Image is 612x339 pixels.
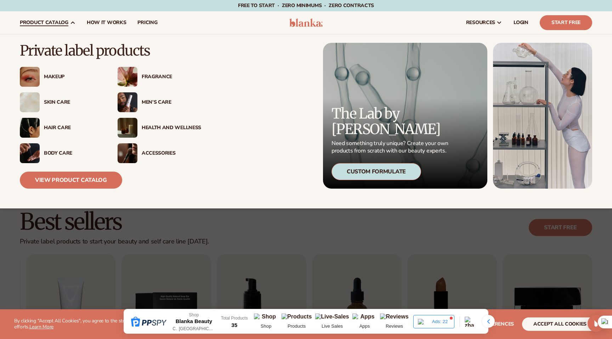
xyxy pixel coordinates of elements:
a: How It Works [81,11,132,34]
span: LOGIN [514,20,528,25]
a: resources [460,11,508,34]
span: How It Works [87,20,126,25]
a: Male holding moisturizer bottle. Men’s Care [118,92,201,112]
a: Female with glitter eye makeup. Makeup [20,67,103,87]
p: By clicking "Accept All Cookies", you agree to the storing of cookies on your device to enhance s... [14,318,363,330]
span: Free to start · ZERO minimums · ZERO contracts [238,2,374,9]
div: Body Care [44,150,103,156]
a: Male hand applying moisturizer. Body Care [20,143,103,163]
div: Makeup [44,74,103,80]
a: Female with makeup brush. Accessories [118,143,201,163]
a: Candles and incense on table. Health And Wellness [118,118,201,138]
a: Cream moisturizer swatch. Skin Care [20,92,103,112]
div: Skin Care [44,99,103,105]
a: LOGIN [508,11,534,34]
div: Custom Formulate [331,163,421,180]
img: Female with makeup brush. [118,143,137,163]
img: Cream moisturizer swatch. [20,92,40,112]
a: Female hair pulled back with clips. Hair Care [20,118,103,138]
div: Hair Care [44,125,103,131]
a: View Product Catalog [20,172,122,189]
div: Men’s Care [142,99,201,105]
a: Start Free [540,15,592,30]
img: Candles and incense on table. [118,118,137,138]
a: Pink blooming flower. Fragrance [118,67,201,87]
div: Open Intercom Messenger [588,315,605,332]
span: product catalog [20,20,68,25]
span: resources [466,20,495,25]
a: Learn More [29,323,53,330]
span: pricing [137,20,157,25]
img: logo [289,18,323,27]
a: product catalog [14,11,81,34]
img: Male hand applying moisturizer. [20,143,40,163]
div: Accessories [142,150,201,156]
p: The Lab by [PERSON_NAME] [331,106,450,137]
button: accept all cookies [522,317,598,331]
img: Female with glitter eye makeup. [20,67,40,87]
p: Need something truly unique? Create your own products from scratch with our beauty experts. [331,140,450,155]
a: pricing [132,11,163,34]
div: Fragrance [142,74,201,80]
div: Health And Wellness [142,125,201,131]
img: Female in lab with equipment. [493,43,592,189]
img: Male holding moisturizer bottle. [118,92,137,112]
p: Private label products [20,43,201,58]
img: Pink blooming flower. [118,67,137,87]
a: Microscopic product formula. The Lab by [PERSON_NAME] Need something truly unique? Create your ow... [323,43,487,189]
img: Female hair pulled back with clips. [20,118,40,138]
